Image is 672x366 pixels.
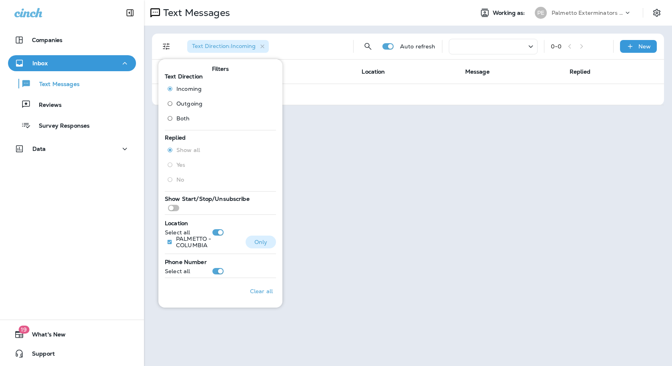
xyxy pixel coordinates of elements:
[32,60,48,66] p: Inbox
[212,66,229,72] span: Filters
[31,81,80,88] p: Text Messages
[31,122,90,130] p: Survey Responses
[176,86,202,92] span: Incoming
[165,134,186,141] span: Replied
[246,236,276,248] button: Only
[8,141,136,157] button: Data
[165,268,190,274] p: Select all
[8,55,136,71] button: Inbox
[165,195,250,202] span: Show Start/Stop/Unsubscribe
[254,239,268,245] p: Only
[570,68,590,75] span: Replied
[192,42,256,50] span: Text Direction : Incoming
[165,258,207,266] span: Phone Number
[176,115,190,122] span: Both
[165,229,190,236] p: Select all
[400,43,436,50] p: Auto refresh
[650,6,664,20] button: Settings
[360,38,376,54] button: Search Messages
[8,75,136,92] button: Text Messages
[32,37,62,43] p: Companies
[158,38,174,54] button: Filters
[8,32,136,48] button: Companies
[8,346,136,362] button: Support
[187,40,269,53] div: Text Direction:Incoming
[32,146,46,152] p: Data
[176,147,200,153] span: Show all
[165,220,188,227] span: Location
[160,7,230,19] p: Text Messages
[8,326,136,342] button: 19What's New
[24,350,55,360] span: Support
[8,96,136,113] button: Reviews
[8,117,136,134] button: Survey Responses
[465,68,490,75] span: Message
[18,326,29,334] span: 19
[152,84,664,105] td: No results. Try adjusting filters
[176,162,185,168] span: Yes
[165,73,203,80] span: Text Direction
[551,43,562,50] div: 0 - 0
[552,10,624,16] p: Palmetto Exterminators LLC
[638,43,651,50] p: New
[176,100,202,107] span: Outgoing
[250,288,273,294] p: Clear all
[158,54,282,308] div: Filters
[493,10,527,16] span: Working as:
[535,7,547,19] div: PE
[24,331,66,341] span: What's New
[362,68,385,75] span: Location
[31,102,62,109] p: Reviews
[247,281,276,301] button: Clear all
[119,5,141,21] button: Collapse Sidebar
[176,176,184,183] span: No
[176,236,239,248] p: PALMETTO - COLUMBIA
